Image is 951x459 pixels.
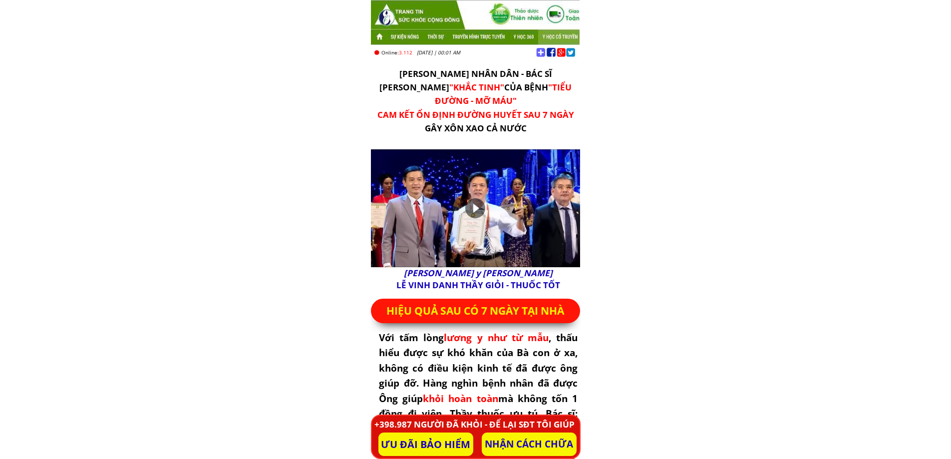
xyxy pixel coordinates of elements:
span: lương y như từ mẫu [444,331,549,344]
span: "KHẮC TINH" [449,81,504,93]
p: HIỆU QUẢ SAU CÓ 7 NGÀY TẠI NHÀ [371,299,580,323]
span: khỏi hoàn toàn [423,392,498,405]
p: ƯU ĐÃI BẢO HIỂM [378,433,473,456]
h3: +398.987 NGƯỜI ĐÃ KHỎI - ĐỂ LẠI SĐT TÔI GIÚP [372,418,577,431]
h2: [DATE] | 00:01 AM [417,47,512,57]
span: Online: [381,49,399,56]
h3: [PERSON_NAME] NHÂN DÂN - BÁC SĨ [PERSON_NAME] CỦA BỆNH GÂY XÔN XAO CẢ NƯỚC [371,67,581,135]
h2: 3.112 [381,47,417,57]
p: NHẬN CÁCH CHỮA [482,433,577,456]
h3: LỄ VINH DANH THẦY GIỎI - THUỐC TỐT [384,267,573,291]
span: [PERSON_NAME] y [PERSON_NAME] [404,267,553,279]
span: CAM KẾT ỔN ĐỊNH ĐƯỜNG HUYẾT SAU 7 NGÀY [377,109,574,120]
